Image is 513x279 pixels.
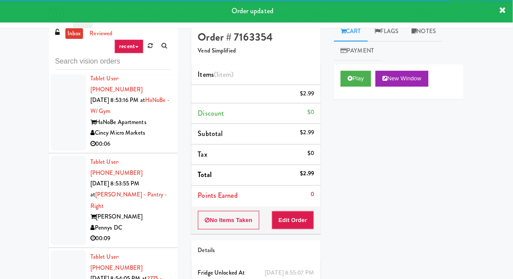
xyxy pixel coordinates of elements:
[311,189,315,200] div: 0
[49,154,179,248] li: Tablet User· [PHONE_NUMBER][DATE] 8:53:55 PM at[PERSON_NAME] - Pantry - Right[PERSON_NAME]Pennys ...
[301,89,315,100] div: $2.99
[91,211,172,222] div: [PERSON_NAME]
[219,70,232,80] ng-pluralize: item
[301,128,315,139] div: $2.99
[49,70,179,154] li: Tablet User· [PHONE_NUMBER][DATE] 8:53:16 PM atHaNoBe - w/ GymHaNoBe ApartmentsCincy Micro Market...
[198,109,225,119] span: Discount
[308,107,315,118] div: $0
[91,128,172,139] div: Cincy Micro Markets
[334,41,381,61] a: Payment
[341,71,371,87] button: Play
[272,211,315,230] button: Edit Order
[198,191,238,201] span: Points Earned
[198,245,315,256] div: Details
[91,158,143,177] a: Tablet User· [PHONE_NUMBER]
[91,96,170,116] a: HaNoBe - w/ Gym
[214,70,234,80] span: (1 )
[368,22,406,42] a: Flags
[56,54,172,70] input: Search vision orders
[115,40,144,54] a: recent
[198,211,260,230] button: No Items Taken
[198,150,208,160] span: Tax
[198,48,315,55] h5: Vend Simplified
[91,253,143,272] a: Tablet User· [PHONE_NUMBER]
[91,180,141,199] span: [DATE] 8:53:55 PM at
[88,29,116,40] a: reviewed
[301,169,315,180] div: $2.99
[91,96,146,105] span: [DATE] 8:53:16 PM at
[405,22,443,42] a: Notes
[376,71,429,87] button: New Window
[91,191,168,210] a: [PERSON_NAME] - Pantry - Right
[198,170,213,180] span: Total
[91,233,172,244] div: 00:09
[308,148,315,159] div: $0
[198,268,315,279] div: Fridge Unlocked At
[265,268,315,279] div: [DATE] 8:55:07 PM
[198,70,234,80] span: Items
[91,158,143,177] span: · [PHONE_NUMBER]
[91,117,172,128] div: HaNoBe Apartments
[91,139,172,150] div: 00:06
[91,253,143,272] span: · [PHONE_NUMBER]
[66,29,84,40] a: inbox
[91,222,172,234] div: Pennys DC
[232,6,274,16] span: Order updated
[334,22,368,42] a: Cart
[198,32,315,43] h4: Order # 7163354
[91,75,143,94] span: · [PHONE_NUMBER]
[198,129,224,139] span: Subtotal
[91,75,143,94] a: Tablet User· [PHONE_NUMBER]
